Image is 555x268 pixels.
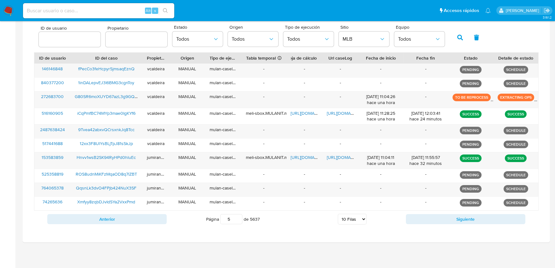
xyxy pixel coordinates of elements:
input: Buscar usuario o caso... [23,7,174,15]
a: Notificaciones [485,8,491,13]
button: search-icon [159,6,172,15]
p: sandra.chabay@mercadolibre.com [506,8,541,14]
span: s [154,8,156,14]
a: Salir [544,7,550,14]
span: Accesos rápidos [444,7,479,14]
span: 3.161.2 [543,15,552,20]
span: Alt [146,8,151,14]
